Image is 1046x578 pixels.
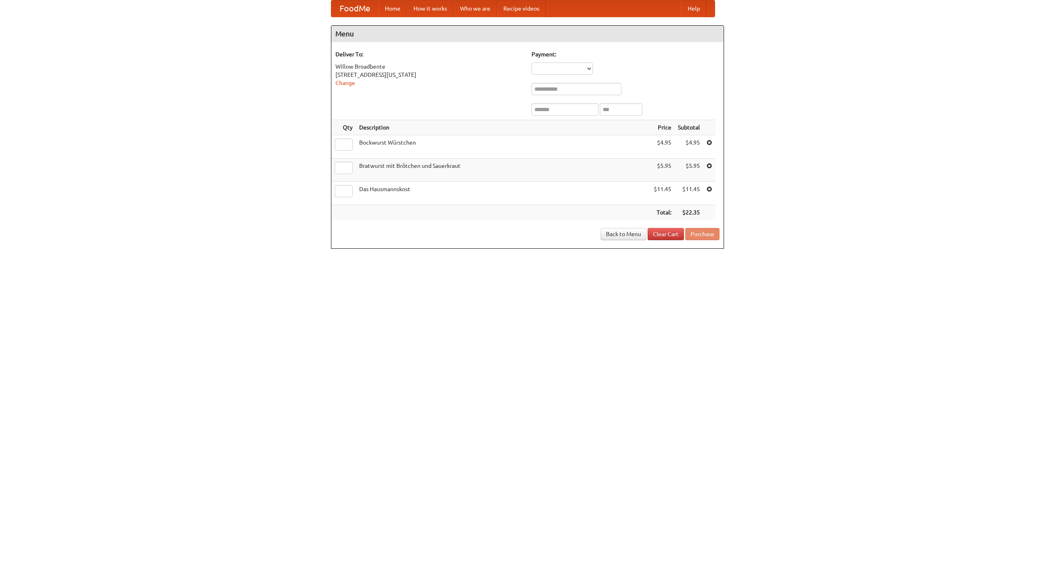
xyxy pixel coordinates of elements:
[497,0,546,17] a: Recipe videos
[356,158,650,182] td: Bratwurst mit Brötchen und Sauerkraut
[675,158,703,182] td: $5.95
[356,135,650,158] td: Bockwurst Würstchen
[331,120,356,135] th: Qty
[356,120,650,135] th: Description
[335,71,523,79] div: [STREET_ADDRESS][US_STATE]
[685,228,720,240] button: Purchase
[650,135,675,158] td: $4.95
[356,182,650,205] td: Das Hausmannskost
[650,158,675,182] td: $5.95
[648,228,684,240] a: Clear Cart
[335,62,523,71] div: Willow Broadbente
[601,228,646,240] a: Back to Menu
[681,0,706,17] a: Help
[650,205,675,220] th: Total:
[675,182,703,205] td: $11.45
[331,0,378,17] a: FoodMe
[650,120,675,135] th: Price
[650,182,675,205] td: $11.45
[331,26,724,42] h4: Menu
[675,135,703,158] td: $4.95
[454,0,497,17] a: Who we are
[675,120,703,135] th: Subtotal
[378,0,407,17] a: Home
[335,50,523,58] h5: Deliver To:
[407,0,454,17] a: How it works
[532,50,720,58] h5: Payment:
[675,205,703,220] th: $22.35
[335,80,355,86] a: Change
